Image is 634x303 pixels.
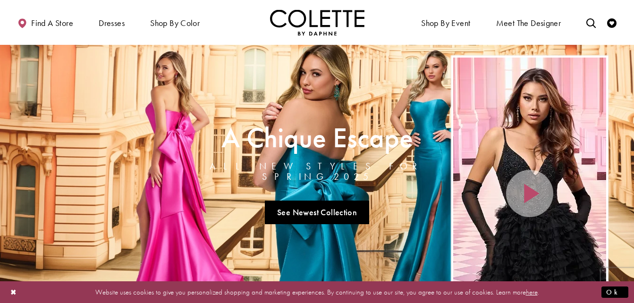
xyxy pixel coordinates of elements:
span: Shop By Event [419,9,473,35]
a: Find a store [15,9,76,35]
a: Visit Home Page [270,9,364,35]
img: Colette by Daphne [270,9,364,35]
span: Shop by color [148,9,202,35]
span: Dresses [99,18,125,28]
ul: Slider Links [183,197,451,228]
a: here [526,287,538,296]
span: Shop by color [150,18,200,28]
a: Toggle search [584,9,598,35]
p: Website uses cookies to give you personalized shopping and marketing experiences. By continuing t... [68,286,566,298]
span: Find a store [31,18,73,28]
span: Shop By Event [421,18,470,28]
button: Close Dialog [6,284,22,300]
span: Dresses [96,9,127,35]
a: See Newest Collection A Chique Escape All New Styles For Spring 2025 [265,201,370,224]
button: Submit Dialog [601,286,628,298]
a: Meet the designer [494,9,564,35]
a: Check Wishlist [605,9,619,35]
span: Meet the designer [496,18,561,28]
